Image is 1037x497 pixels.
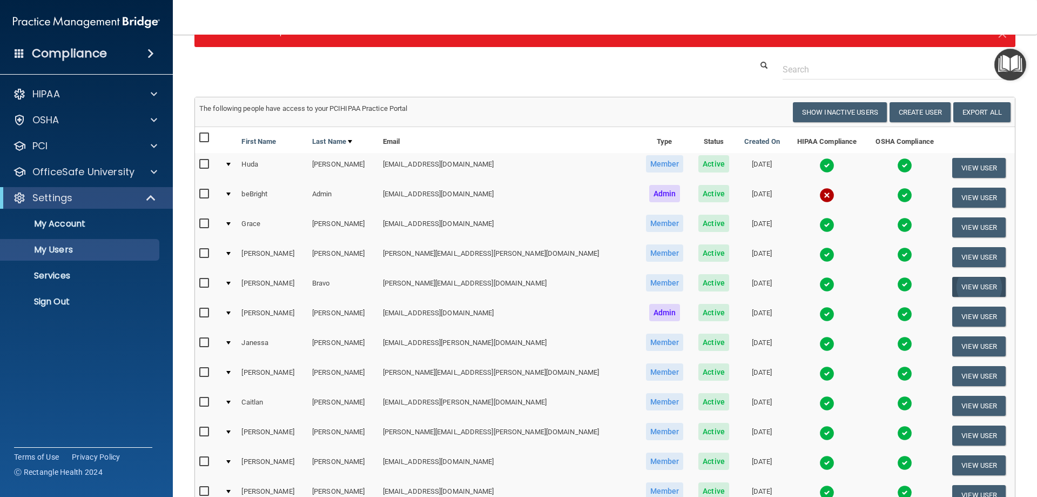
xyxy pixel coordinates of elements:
[646,393,684,410] span: Member
[13,140,157,153] a: PCI
[379,450,638,480] td: [EMAIL_ADDRESS][DOMAIN_NAME]
[866,127,943,153] th: OSHA Compliance
[698,423,729,440] span: Active
[237,213,308,242] td: Grace
[308,361,379,391] td: [PERSON_NAME]
[237,361,308,391] td: [PERSON_NAME]
[308,213,379,242] td: [PERSON_NAME]
[897,396,912,411] img: tick.e7d51cea.svg
[819,426,834,441] img: tick.e7d51cea.svg
[819,396,834,411] img: tick.e7d51cea.svg
[698,215,729,232] span: Active
[736,183,787,213] td: [DATE]
[952,396,1006,416] button: View User
[379,332,638,361] td: [EMAIL_ADDRESS][PERSON_NAME][DOMAIN_NAME]
[14,452,59,462] a: Terms of Use
[646,423,684,440] span: Member
[793,102,887,122] button: Show Inactive Users
[736,361,787,391] td: [DATE]
[32,140,48,153] p: PCI
[691,127,737,153] th: Status
[952,455,1006,475] button: View User
[736,421,787,450] td: [DATE]
[379,391,638,421] td: [EMAIL_ADDRESS][PERSON_NAME][DOMAIN_NAME]
[897,307,912,322] img: tick.e7d51cea.svg
[638,127,691,153] th: Type
[13,114,157,127] a: OSHA
[952,247,1006,267] button: View User
[897,188,912,203] img: tick.e7d51cea.svg
[379,272,638,302] td: [PERSON_NAME][EMAIL_ADDRESS][DOMAIN_NAME]
[819,158,834,173] img: tick.e7d51cea.svg
[952,188,1006,208] button: View User
[698,185,729,202] span: Active
[237,421,308,450] td: [PERSON_NAME]
[7,218,154,229] p: My Account
[698,363,729,381] span: Active
[953,102,1011,122] a: Export All
[308,302,379,332] td: [PERSON_NAME]
[237,272,308,302] td: [PERSON_NAME]
[787,127,866,153] th: HIPAA Compliance
[32,165,134,178] p: OfficeSafe University
[237,391,308,421] td: Caitlan
[379,153,638,183] td: [EMAIL_ADDRESS][DOMAIN_NAME]
[819,217,834,233] img: tick.e7d51cea.svg
[646,244,684,262] span: Member
[646,155,684,173] span: Member
[14,467,103,478] span: Ⓒ Rectangle Health 2024
[646,334,684,351] span: Member
[890,102,951,122] button: Create User
[952,366,1006,386] button: View User
[736,450,787,480] td: [DATE]
[308,391,379,421] td: [PERSON_NAME]
[312,135,352,148] a: Last Name
[379,127,638,153] th: Email
[646,363,684,381] span: Member
[13,165,157,178] a: OfficeSafe University
[744,135,780,148] a: Created On
[237,302,308,332] td: [PERSON_NAME]
[698,334,729,351] span: Active
[308,272,379,302] td: Bravo
[698,393,729,410] span: Active
[736,153,787,183] td: [DATE]
[819,247,834,262] img: tick.e7d51cea.svg
[698,304,729,321] span: Active
[379,421,638,450] td: [PERSON_NAME][EMAIL_ADDRESS][PERSON_NAME][DOMAIN_NAME]
[646,453,684,470] span: Member
[308,153,379,183] td: [PERSON_NAME]
[13,11,160,33] img: PMB logo
[199,104,408,112] span: The following people have access to your PCIHIPAA Practice Portal
[649,185,681,202] span: Admin
[237,332,308,361] td: Janessa
[952,217,1006,237] button: View User
[736,213,787,242] td: [DATE]
[308,183,379,213] td: Admin
[237,183,308,213] td: beBright
[237,242,308,272] td: [PERSON_NAME]
[736,272,787,302] td: [DATE]
[237,153,308,183] td: Huda
[736,391,787,421] td: [DATE]
[897,217,912,233] img: tick.e7d51cea.svg
[783,59,1007,79] input: Search
[13,88,157,101] a: HIPAA
[72,452,120,462] a: Privacy Policy
[7,296,154,307] p: Sign Out
[308,332,379,361] td: [PERSON_NAME]
[897,158,912,173] img: tick.e7d51cea.svg
[649,304,681,321] span: Admin
[736,242,787,272] td: [DATE]
[379,361,638,391] td: [PERSON_NAME][EMAIL_ADDRESS][PERSON_NAME][DOMAIN_NAME]
[698,274,729,291] span: Active
[308,242,379,272] td: [PERSON_NAME]
[646,215,684,232] span: Member
[819,366,834,381] img: tick.e7d51cea.svg
[736,302,787,332] td: [DATE]
[379,302,638,332] td: [EMAIL_ADDRESS][DOMAIN_NAME]
[850,420,1024,463] iframe: Drift Widget Chat Controller
[646,274,684,291] span: Member
[379,213,638,242] td: [EMAIL_ADDRESS][DOMAIN_NAME]
[897,247,912,262] img: tick.e7d51cea.svg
